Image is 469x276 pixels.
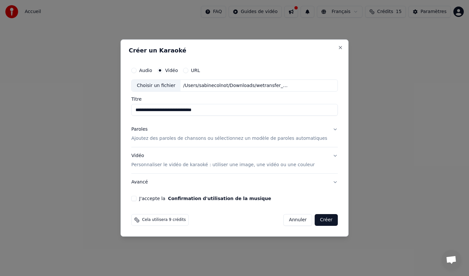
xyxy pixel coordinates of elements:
div: Paroles [131,126,148,133]
div: Vidéo [131,153,315,168]
label: Audio [139,68,152,73]
button: ParolesAjoutez des paroles de chansons ou sélectionnez un modèle de paroles automatiques [131,121,338,147]
button: Avancé [131,174,338,191]
div: Choisir un fichier [132,80,180,92]
p: Ajoutez des paroles de chansons ou sélectionnez un modèle de paroles automatiques [131,136,327,142]
button: J'accepte la [168,196,271,201]
div: /Users/sabinecolnot/Downloads/wetransfer_archive-zip_2025-08-11_1114/Archive/Sabine - VIDEO-2025-... [181,82,291,89]
p: Personnaliser le vidéo de karaoké : utiliser une image, une vidéo ou une couleur [131,162,315,168]
label: J'accepte la [139,196,271,201]
h2: Créer un Karaoké [129,48,340,53]
button: Créer [315,214,338,226]
label: Vidéo [165,68,178,73]
button: VidéoPersonnaliser le vidéo de karaoké : utiliser une image, une vidéo ou une couleur [131,148,338,174]
label: Titre [131,97,338,102]
label: URL [191,68,200,73]
span: Cela utilisera 9 crédits [142,217,186,223]
button: Annuler [283,214,312,226]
